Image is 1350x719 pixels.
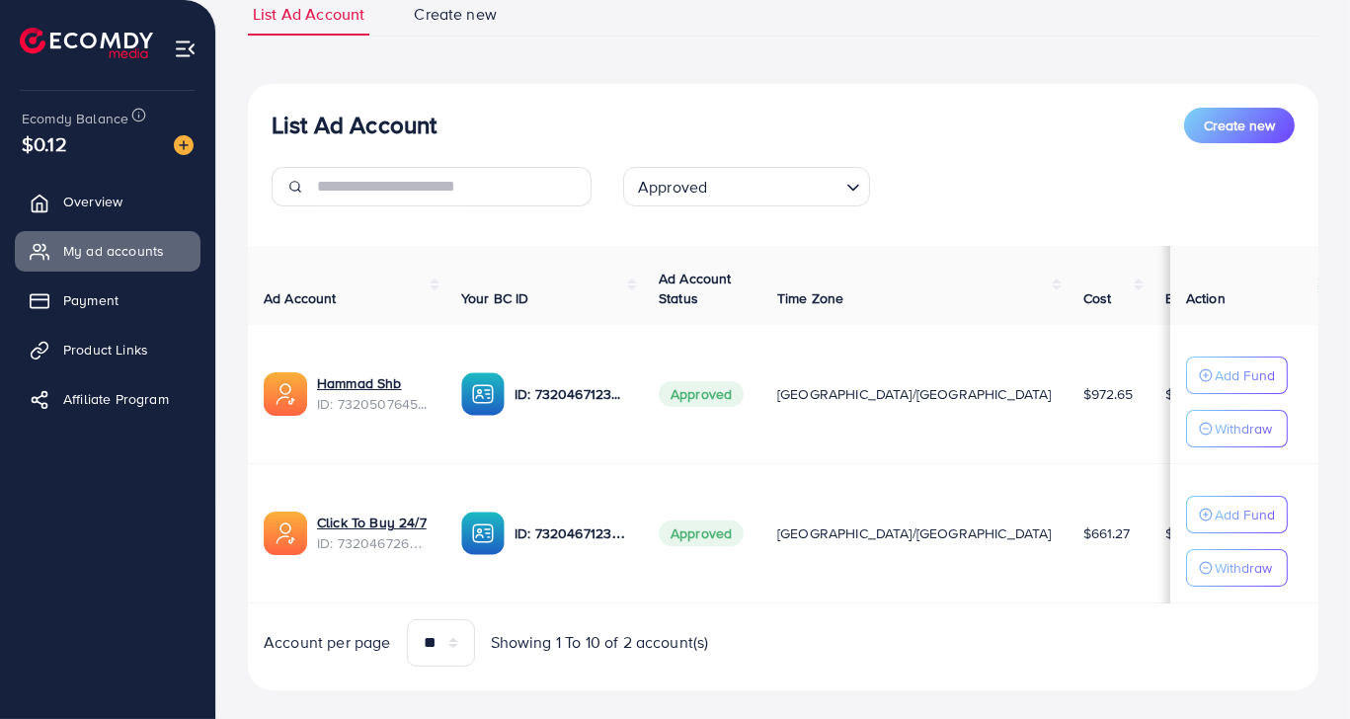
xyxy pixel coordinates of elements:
p: Add Fund [1215,363,1275,387]
button: Withdraw [1186,410,1288,447]
span: Create new [414,3,497,26]
button: Add Fund [1186,496,1288,533]
span: [GEOGRAPHIC_DATA]/[GEOGRAPHIC_DATA] [777,523,1052,543]
span: $972.65 [1083,384,1134,404]
span: Affiliate Program [63,389,169,409]
a: Affiliate Program [15,379,200,419]
p: Withdraw [1215,417,1272,440]
span: Create new [1204,116,1275,135]
button: Create new [1184,108,1295,143]
span: ID: 7320507645020880897 [317,394,430,414]
button: Add Fund [1186,357,1288,394]
span: Approved [634,173,711,201]
a: Payment [15,280,200,320]
div: <span class='underline'>Hammad Shb</span></br>7320507645020880897 [317,373,430,414]
p: ID: 7320467123262734338 [515,382,627,406]
span: Product Links [63,340,148,359]
input: Search for option [713,169,838,201]
span: Showing 1 To 10 of 2 account(s) [491,631,709,654]
span: Account per page [264,631,391,654]
h3: List Ad Account [272,111,437,139]
span: Cost [1083,288,1112,308]
p: Withdraw [1215,556,1272,580]
span: Approved [659,381,744,407]
span: Action [1186,288,1226,308]
span: My ad accounts [63,241,164,261]
span: Overview [63,192,122,211]
a: Hammad Shb [317,373,402,393]
iframe: Chat [1266,630,1335,704]
div: <span class='underline'>Click To Buy 24/7</span></br>7320467267140190209 [317,513,430,553]
a: Product Links [15,330,200,369]
span: Your BC ID [461,288,529,308]
img: logo [20,28,153,58]
img: ic-ba-acc.ded83a64.svg [461,512,505,555]
span: Time Zone [777,288,843,308]
img: ic-ads-acc.e4c84228.svg [264,372,307,416]
img: ic-ba-acc.ded83a64.svg [461,372,505,416]
a: Overview [15,182,200,221]
div: Search for option [623,167,870,206]
span: Ad Account Status [659,269,732,308]
span: Ad Account [264,288,337,308]
a: Click To Buy 24/7 [317,513,427,532]
span: Ecomdy Balance [22,109,128,128]
span: $0.12 [22,129,67,158]
span: [GEOGRAPHIC_DATA]/[GEOGRAPHIC_DATA] [777,384,1052,404]
span: Approved [659,520,744,546]
img: ic-ads-acc.e4c84228.svg [264,512,307,555]
span: Payment [63,290,119,310]
img: menu [174,38,197,60]
p: ID: 7320467123262734338 [515,521,627,545]
p: Add Fund [1215,503,1275,526]
span: List Ad Account [253,3,364,26]
a: My ad accounts [15,231,200,271]
button: Withdraw [1186,549,1288,587]
img: image [174,135,194,155]
span: ID: 7320467267140190209 [317,533,430,553]
span: $661.27 [1083,523,1131,543]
